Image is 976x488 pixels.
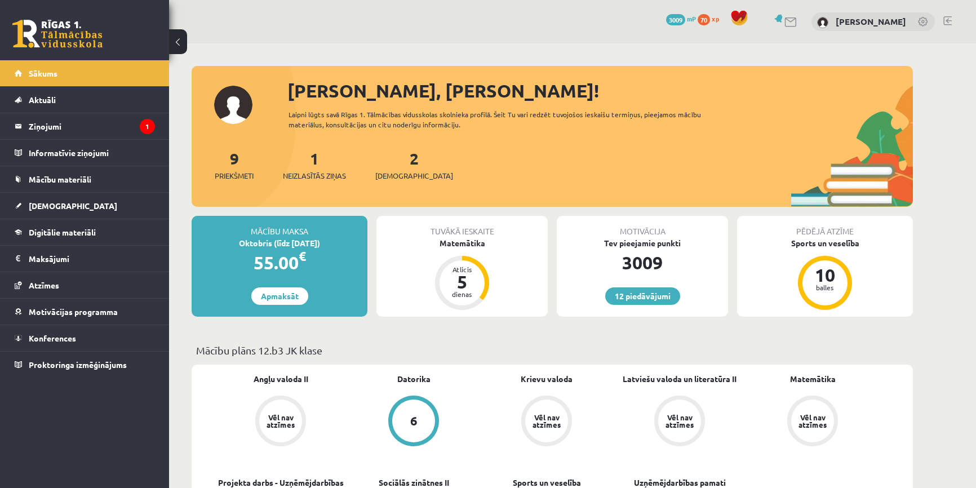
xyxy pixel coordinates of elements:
[192,216,367,237] div: Mācību maksa
[836,16,906,27] a: [PERSON_NAME]
[192,237,367,249] div: Oktobris (līdz [DATE])
[557,249,728,276] div: 3009
[287,77,913,104] div: [PERSON_NAME], [PERSON_NAME]!
[623,373,737,385] a: Latviešu valoda un literatūra II
[712,14,719,23] span: xp
[140,119,155,134] i: 1
[521,373,573,385] a: Krievu valoda
[29,68,57,78] span: Sākums
[29,174,91,184] span: Mācību materiāli
[817,17,828,28] img: Roberts Šmelds
[15,193,155,219] a: [DEMOGRAPHIC_DATA]
[397,373,431,385] a: Datorika
[15,246,155,272] a: Maksājumi
[664,414,695,428] div: Vēl nav atzīmes
[531,414,562,428] div: Vēl nav atzīmes
[29,333,76,343] span: Konferences
[196,343,908,358] p: Mācību plāns 12.b3 JK klase
[15,60,155,86] a: Sākums
[29,113,155,139] legend: Ziņojumi
[445,291,479,298] div: dienas
[15,272,155,298] a: Atzīmes
[698,14,725,23] a: 70 xp
[15,166,155,192] a: Mācību materiāli
[29,201,117,211] span: [DEMOGRAPHIC_DATA]
[375,170,453,181] span: [DEMOGRAPHIC_DATA]
[808,266,842,284] div: 10
[283,148,346,181] a: 1Neizlasītās ziņas
[15,113,155,139] a: Ziņojumi1
[605,287,680,305] a: 12 piedāvājumi
[557,237,728,249] div: Tev pieejamie punkti
[737,237,913,249] div: Sports un veselība
[15,140,155,166] a: Informatīvie ziņojumi
[15,299,155,325] a: Motivācijas programma
[410,415,418,427] div: 6
[29,246,155,272] legend: Maksājumi
[214,396,347,449] a: Vēl nav atzīmes
[29,307,118,317] span: Motivācijas programma
[15,219,155,245] a: Digitālie materiāli
[265,414,296,428] div: Vēl nav atzīmes
[376,216,548,237] div: Tuvākā ieskaite
[445,266,479,273] div: Atlicis
[215,170,254,181] span: Priekšmeti
[29,227,96,237] span: Digitālie materiāli
[790,373,836,385] a: Matemātika
[687,14,696,23] span: mP
[215,148,254,181] a: 9Priekšmeti
[192,249,367,276] div: 55.00
[698,14,710,25] span: 70
[15,87,155,113] a: Aktuāli
[29,280,59,290] span: Atzīmes
[746,396,879,449] a: Vēl nav atzīmes
[376,237,548,312] a: Matemātika Atlicis 5 dienas
[557,216,728,237] div: Motivācija
[480,396,613,449] a: Vēl nav atzīmes
[375,148,453,181] a: 2[DEMOGRAPHIC_DATA]
[737,216,913,237] div: Pēdējā atzīme
[666,14,685,25] span: 3009
[254,373,308,385] a: Angļu valoda II
[251,287,308,305] a: Apmaksāt
[347,396,480,449] a: 6
[15,325,155,351] a: Konferences
[797,414,828,428] div: Vēl nav atzīmes
[29,360,127,370] span: Proktoringa izmēģinājums
[29,140,155,166] legend: Informatīvie ziņojumi
[283,170,346,181] span: Neizlasītās ziņas
[666,14,696,23] a: 3009 mP
[299,248,306,264] span: €
[29,95,56,105] span: Aktuāli
[613,396,746,449] a: Vēl nav atzīmes
[12,20,103,48] a: Rīgas 1. Tālmācības vidusskola
[376,237,548,249] div: Matemātika
[808,284,842,291] div: balles
[445,273,479,291] div: 5
[15,352,155,378] a: Proktoringa izmēģinājums
[289,109,721,130] div: Laipni lūgts savā Rīgas 1. Tālmācības vidusskolas skolnieka profilā. Šeit Tu vari redzēt tuvojošo...
[737,237,913,312] a: Sports un veselība 10 balles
